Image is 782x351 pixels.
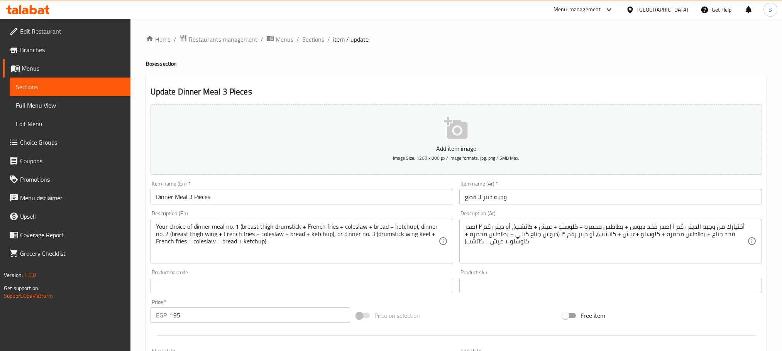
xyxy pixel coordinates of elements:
span: Free item [581,311,605,320]
a: Menus [3,59,130,78]
textarea: أختيارك من وجبه الدينر رقم ١ (صدر فخد دبوس + بطاطس محمره + كلوسلو + عيش + كاتشب)، أو دينر رقم ٢ (... [465,223,747,260]
span: Edit Restaurant [20,27,124,36]
span: Menus [276,35,293,44]
span: Edit Menu [16,119,124,128]
span: Version: [4,270,23,280]
a: Restaurants management [179,34,257,44]
span: Upsell [20,212,124,221]
a: Support.OpsPlatform [4,291,53,301]
a: Home [146,35,171,44]
span: Restaurants management [189,35,257,44]
li: / [296,35,299,44]
div: Menu-management [553,5,601,14]
a: Upsell [3,207,130,226]
span: Grocery Checklist [20,249,124,258]
span: 1.0.0 [24,270,36,280]
a: Sections [302,35,324,44]
input: Enter name En [151,189,453,204]
span: Menu disclaimer [20,193,124,202]
input: Please enter price [170,307,350,323]
a: Menu disclaimer [3,189,130,207]
nav: breadcrumb [146,34,767,44]
a: Sections [10,78,130,96]
span: Price on selection [374,311,420,320]
a: Menus [266,34,293,44]
p: EGP [156,310,167,320]
h2: Update Dinner Meal 3 Pieces [151,86,762,98]
div: [GEOGRAPHIC_DATA] [637,5,688,14]
a: Coverage Report [3,226,130,244]
a: Branches [3,40,130,59]
a: Edit Restaurant [3,22,130,40]
p: Add item image [162,144,750,153]
span: Get support on: [4,283,39,293]
li: / [174,35,176,44]
a: Promotions [3,170,130,189]
span: Full Menu View [16,101,124,110]
li: / [261,35,263,44]
input: Please enter product barcode [151,278,453,293]
h4: Boxes section [146,60,767,67]
li: / [327,35,330,44]
span: Menus [22,64,124,73]
a: Full Menu View [10,96,130,115]
button: Add item imageImage Size: 1200 x 800 px / Image formats: jpg, png / 5MB Max. [151,104,762,175]
span: Coverage Report [20,230,124,240]
textarea: Your choice of dinner meal no. 1 (breast thigh drumstick + French fries + coleslaw + bread + ketc... [156,223,438,260]
span: Coupons [20,156,124,165]
span: Promotions [20,175,124,184]
span: B [768,5,772,14]
span: Image Size: 1200 x 800 px / Image formats: jpg, png / 5MB Max. [393,154,519,162]
span: Choice Groups [20,138,124,147]
a: Edit Menu [10,115,130,133]
input: Enter name Ar [459,189,762,204]
a: Coupons [3,152,130,170]
span: Branches [20,45,124,54]
input: Please enter product sku [459,278,762,293]
a: Choice Groups [3,133,130,152]
a: Grocery Checklist [3,244,130,263]
span: item / update [333,35,369,44]
span: Sections [16,82,124,91]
